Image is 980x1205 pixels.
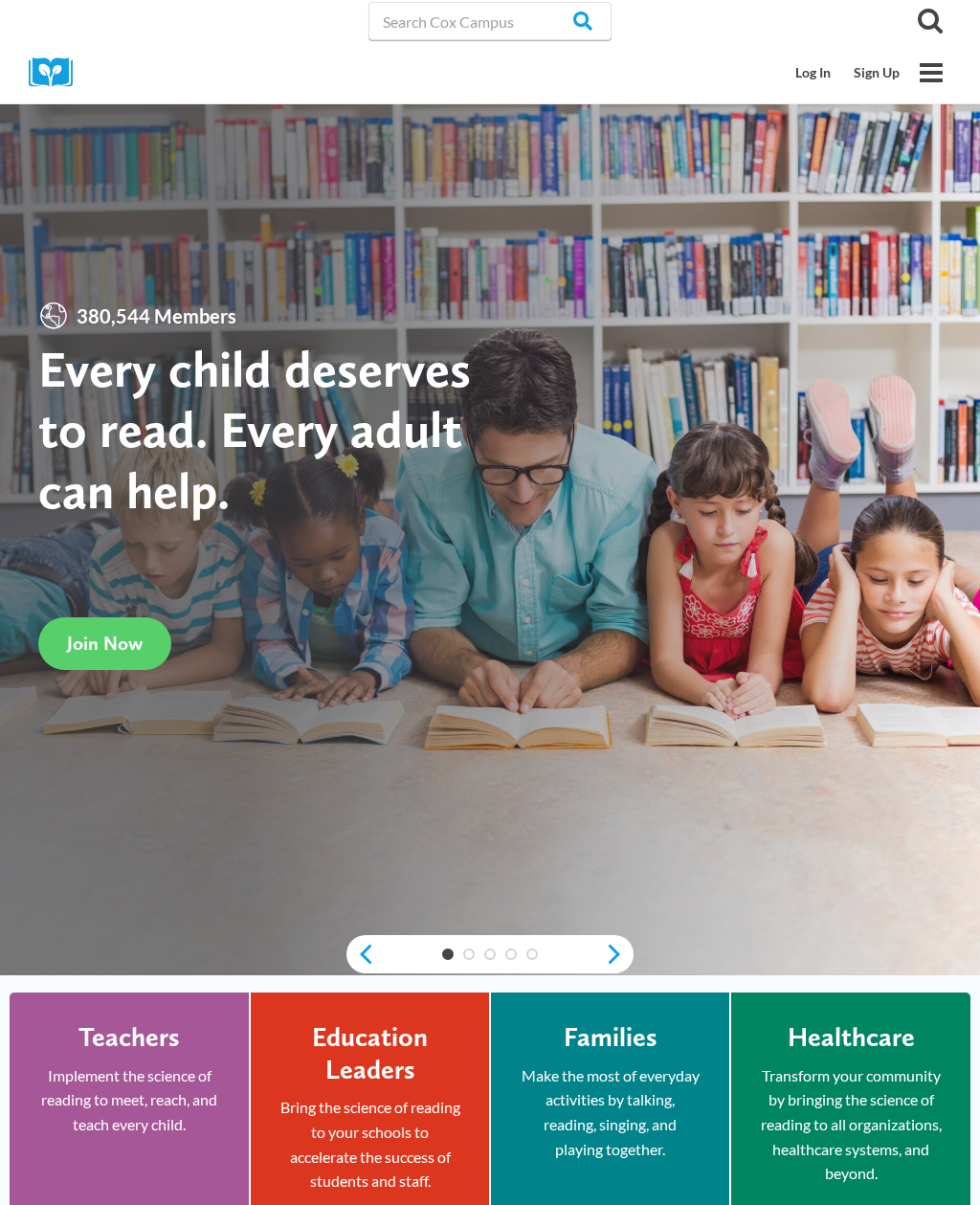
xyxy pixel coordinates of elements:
[38,338,471,521] strong: Every child deserves to read. Every adult can help.
[463,948,475,960] a: 2
[279,1021,460,1085] h4: Education Leaders
[526,948,538,960] a: 5
[38,1063,220,1137] p: Implement the science of reading to meet, reach, and teach every child.
[605,943,634,966] a: next
[442,948,454,960] a: 1
[842,55,911,91] a: Sign Up
[67,632,143,655] span: Join Now
[760,1063,942,1186] p: Transform your community by bringing the science of reading to all organizations, healthcare syst...
[346,935,634,973] div: content slider buttons
[911,53,951,93] button: Open menu
[484,948,496,960] a: 3
[520,1063,701,1161] p: Make the most of everyday activities by talking, reading, singing, and playing together.
[29,57,86,87] img: Cox Campus
[564,1021,657,1054] h4: Families
[279,1095,460,1193] p: Bring the science of reading to your schools to accelerate the success of students and staff.
[69,301,244,331] span: 380,544 Members
[788,1021,915,1054] h4: Healthcare
[505,948,517,960] a: 4
[38,617,171,670] a: Join Now
[784,55,842,91] a: Log In
[784,55,911,91] nav: Secondary Mobile Navigation
[368,2,612,40] input: Search Cox Campus
[78,1021,180,1054] h4: Teachers
[346,943,375,966] a: previous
